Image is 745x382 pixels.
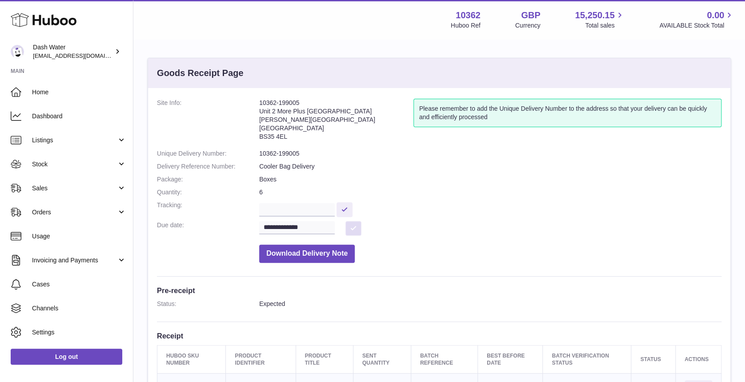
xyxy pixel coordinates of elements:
dt: Status: [157,300,259,308]
img: bea@dash-water.com [11,45,24,58]
dt: Tracking: [157,201,259,217]
dt: Quantity: [157,188,259,197]
dt: Package: [157,175,259,184]
strong: GBP [521,9,540,21]
span: AVAILABLE Stock Total [659,21,734,30]
th: Actions [675,345,721,373]
th: Product title [296,345,353,373]
dd: 10362-199005 [259,149,721,158]
span: 0.00 [707,9,724,21]
dd: 6 [259,188,721,197]
a: Log out [11,349,122,365]
span: Settings [32,328,126,337]
address: 10362-199005 Unit 2 More Plus [GEOGRAPHIC_DATA] [PERSON_NAME][GEOGRAPHIC_DATA] [GEOGRAPHIC_DATA] ... [259,99,413,145]
span: Invoicing and Payments [32,256,117,265]
div: Currency [515,21,541,30]
div: Dash Water [33,43,113,60]
span: Sales [32,184,117,193]
span: Stock [32,160,117,169]
h3: Pre-receipt [157,285,721,295]
span: Dashboard [32,112,126,121]
th: Product Identifier [226,345,296,373]
span: 15,250.15 [575,9,614,21]
button: Download Delivery Note [259,245,355,263]
span: Listings [32,136,117,145]
th: Best Before Date [477,345,543,373]
th: Batch Verification Status [543,345,631,373]
span: Home [32,88,126,97]
a: 0.00 AVAILABLE Stock Total [659,9,734,30]
th: Sent Quantity [353,345,411,373]
dd: Expected [259,300,721,308]
span: Total sales [585,21,625,30]
h3: Goods Receipt Page [157,67,244,79]
h3: Receipt [157,331,721,341]
span: Orders [32,208,117,217]
dt: Unique Delivery Number: [157,149,259,158]
dt: Site Info: [157,99,259,145]
th: Status [631,345,675,373]
span: [EMAIL_ADDRESS][DOMAIN_NAME] [33,52,131,59]
a: 15,250.15 Total sales [575,9,625,30]
span: Channels [32,304,126,313]
div: Please remember to add the Unique Delivery Number to the address so that your delivery can be qui... [413,99,721,127]
strong: 10362 [456,9,481,21]
th: Huboo SKU Number [157,345,226,373]
th: Batch Reference [411,345,477,373]
span: Cases [32,280,126,289]
dt: Delivery Reference Number: [157,162,259,171]
dd: Boxes [259,175,721,184]
span: Usage [32,232,126,241]
dt: Due date: [157,221,259,236]
dd: Cooler Bag Delivery [259,162,721,171]
div: Huboo Ref [451,21,481,30]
